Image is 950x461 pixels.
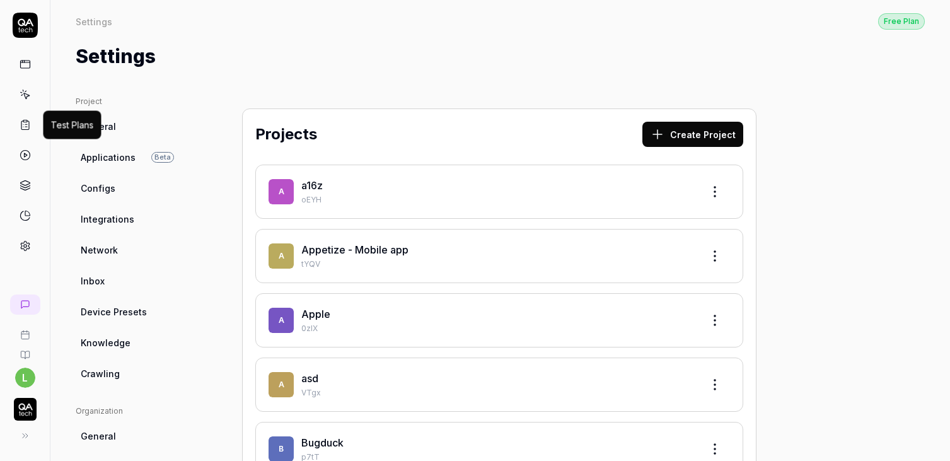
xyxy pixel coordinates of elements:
p: oEYH [301,194,692,206]
a: Integrations [76,207,197,231]
a: Knowledge [76,331,197,354]
button: Create Project [642,122,743,147]
a: Crawling [76,362,197,385]
a: a16z [301,179,323,192]
span: Device Presets [81,305,147,318]
p: VTgx [301,387,692,399]
div: Settings [76,15,112,28]
h2: Projects [255,123,317,146]
span: A [269,243,294,269]
a: Appetize - Mobile app [301,243,408,256]
span: Inbox [81,274,105,288]
button: Free Plan [878,13,925,30]
a: Configs [76,177,197,200]
span: A [269,308,294,333]
span: Applications [81,151,136,164]
a: General [76,424,197,448]
a: asd [301,372,318,385]
button: QA Tech Logo [5,388,45,423]
span: Knowledge [81,336,130,349]
button: l [15,368,35,388]
a: Book a call with us [5,320,45,340]
span: Beta [151,152,174,163]
span: Crawling [81,367,120,380]
span: General [81,429,116,443]
a: Documentation [5,340,45,360]
span: Integrations [81,213,134,226]
a: Apple [301,308,330,320]
h1: Settings [76,42,156,71]
p: tYQV [301,259,692,270]
a: New conversation [10,295,40,315]
span: Configs [81,182,115,195]
div: Test Plans [51,119,94,132]
a: General [76,115,197,138]
a: Inbox [76,269,197,293]
a: ApplicationsBeta [76,146,197,169]
a: Device Presets [76,300,197,324]
img: QA Tech Logo [14,398,37,421]
p: 0zIX [301,323,692,334]
div: Organization [76,406,197,417]
a: Bugduck [301,436,344,449]
span: a [269,179,294,204]
a: Network [76,238,197,262]
div: Project [76,96,197,107]
span: Network [81,243,118,257]
span: a [269,372,294,397]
